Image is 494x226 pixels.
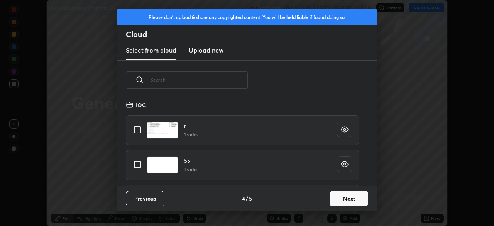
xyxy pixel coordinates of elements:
[330,191,368,206] button: Next
[136,101,146,109] h4: IOC
[126,29,377,39] h2: Cloud
[126,46,176,55] h3: Select from cloud
[126,191,164,206] button: Previous
[151,63,248,96] input: Search
[117,98,368,186] div: grid
[147,122,178,139] img: 1705155738G7OS79.pdf
[242,194,245,202] h4: 4
[249,194,252,202] h4: 5
[117,9,377,25] div: Please don't upload & share any copyrighted content. You will be held liable if found doing so.
[184,166,198,173] h5: 1 slides
[147,156,178,173] img: 1707153369JRKFD0.pdf
[184,156,198,165] h4: 55
[184,131,198,138] h5: 1 slides
[189,46,223,55] h3: Upload new
[184,122,198,130] h4: r
[246,194,248,202] h4: /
